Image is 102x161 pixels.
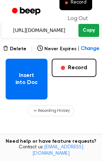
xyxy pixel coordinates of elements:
[6,59,47,99] button: Insert into Doc
[52,59,96,77] button: Record
[31,45,33,53] span: |
[4,144,98,157] span: Contact us
[37,45,99,53] button: Never Expires|Change
[61,10,95,27] a: Log Out
[78,24,99,37] button: Copy
[7,5,47,18] a: Beep
[28,105,74,116] button: Recording History
[3,45,26,53] button: Delete
[81,45,99,53] span: Change
[32,145,83,156] a: [EMAIL_ADDRESS][DOMAIN_NAME]
[78,45,79,53] span: |
[38,108,70,114] span: Recording History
